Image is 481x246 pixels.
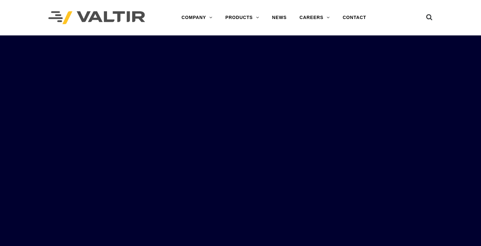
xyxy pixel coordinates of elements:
a: CAREERS [293,11,336,24]
a: COMPANY [175,11,219,24]
a: CONTACT [336,11,373,24]
a: PRODUCTS [219,11,266,24]
a: NEWS [266,11,293,24]
img: Valtir [48,11,145,24]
